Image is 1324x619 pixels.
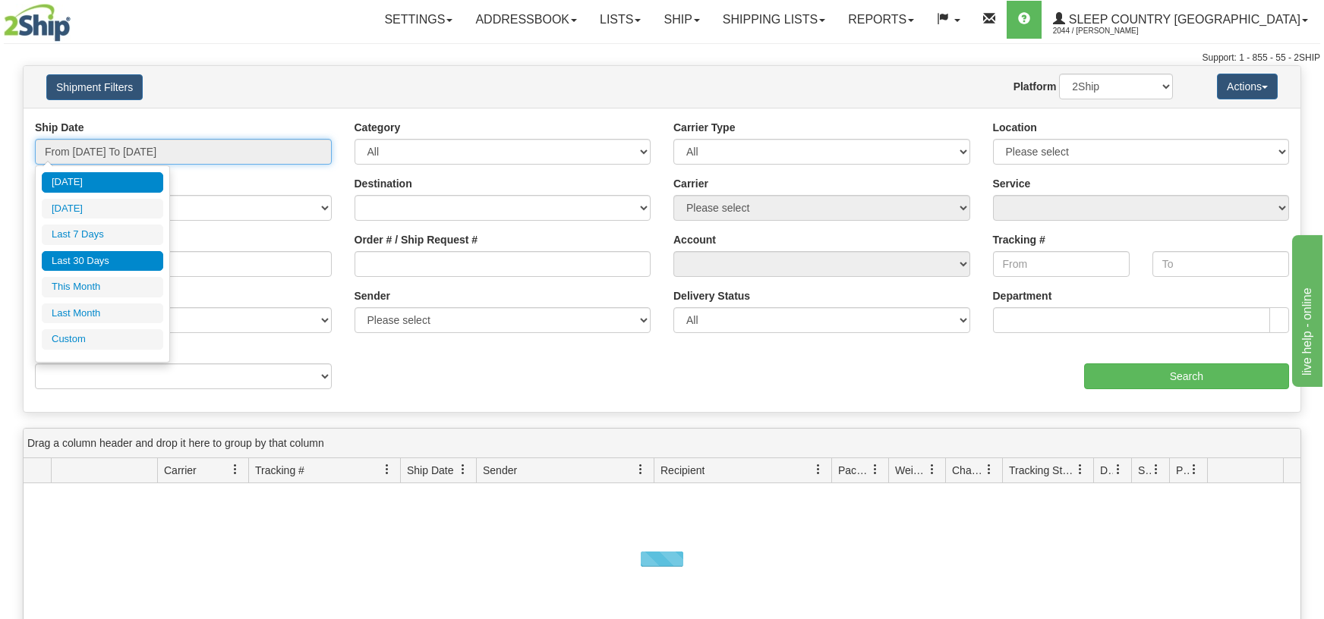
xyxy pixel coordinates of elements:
[42,329,163,350] li: Custom
[673,232,716,247] label: Account
[862,457,888,482] a: Packages filter column settings
[24,429,1300,458] div: grid grouping header
[42,251,163,272] li: Last 30 Days
[993,288,1052,303] label: Department
[1138,463,1151,478] span: Shipment Issues
[4,52,1320,64] div: Support: 1 - 855 - 55 - 2SHIP
[355,176,412,191] label: Destination
[450,457,476,482] a: Ship Date filter column settings
[838,463,870,478] span: Packages
[673,120,735,135] label: Carrier Type
[952,463,984,478] span: Charge
[355,232,478,247] label: Order # / Ship Request #
[1084,363,1289,389] input: Search
[993,251,1130,277] input: From
[35,120,84,135] label: Ship Date
[355,120,401,135] label: Category
[4,4,71,42] img: logo2044.jpg
[464,1,588,39] a: Addressbook
[373,1,464,39] a: Settings
[164,463,197,478] span: Carrier
[355,288,390,303] label: Sender
[1217,74,1278,99] button: Actions
[673,176,708,191] label: Carrier
[42,303,163,324] li: Last Month
[993,120,1037,135] label: Location
[628,457,654,482] a: Sender filter column settings
[976,457,1002,482] a: Charge filter column settings
[483,463,517,478] span: Sender
[895,463,927,478] span: Weight
[1065,13,1300,26] span: Sleep Country [GEOGRAPHIC_DATA]
[993,176,1031,191] label: Service
[42,225,163,245] li: Last 7 Days
[42,277,163,297] li: This Month
[1176,463,1189,478] span: Pickup Status
[805,457,831,482] a: Recipient filter column settings
[1181,457,1207,482] a: Pickup Status filter column settings
[652,1,711,39] a: Ship
[1105,457,1131,482] a: Delivery Status filter column settings
[919,457,945,482] a: Weight filter column settings
[407,463,453,478] span: Ship Date
[1067,457,1093,482] a: Tracking Status filter column settings
[660,463,705,478] span: Recipient
[993,232,1045,247] label: Tracking #
[837,1,925,39] a: Reports
[42,199,163,219] li: [DATE]
[1042,1,1319,39] a: Sleep Country [GEOGRAPHIC_DATA] 2044 / [PERSON_NAME]
[1289,232,1322,387] iframe: chat widget
[255,463,304,478] span: Tracking #
[46,74,143,100] button: Shipment Filters
[1143,457,1169,482] a: Shipment Issues filter column settings
[222,457,248,482] a: Carrier filter column settings
[1053,24,1167,39] span: 2044 / [PERSON_NAME]
[11,9,140,27] div: live help - online
[588,1,652,39] a: Lists
[1100,463,1113,478] span: Delivery Status
[1009,463,1075,478] span: Tracking Status
[374,457,400,482] a: Tracking # filter column settings
[673,288,750,303] label: Delivery Status
[1152,251,1289,277] input: To
[42,172,163,193] li: [DATE]
[1013,79,1057,94] label: Platform
[711,1,837,39] a: Shipping lists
